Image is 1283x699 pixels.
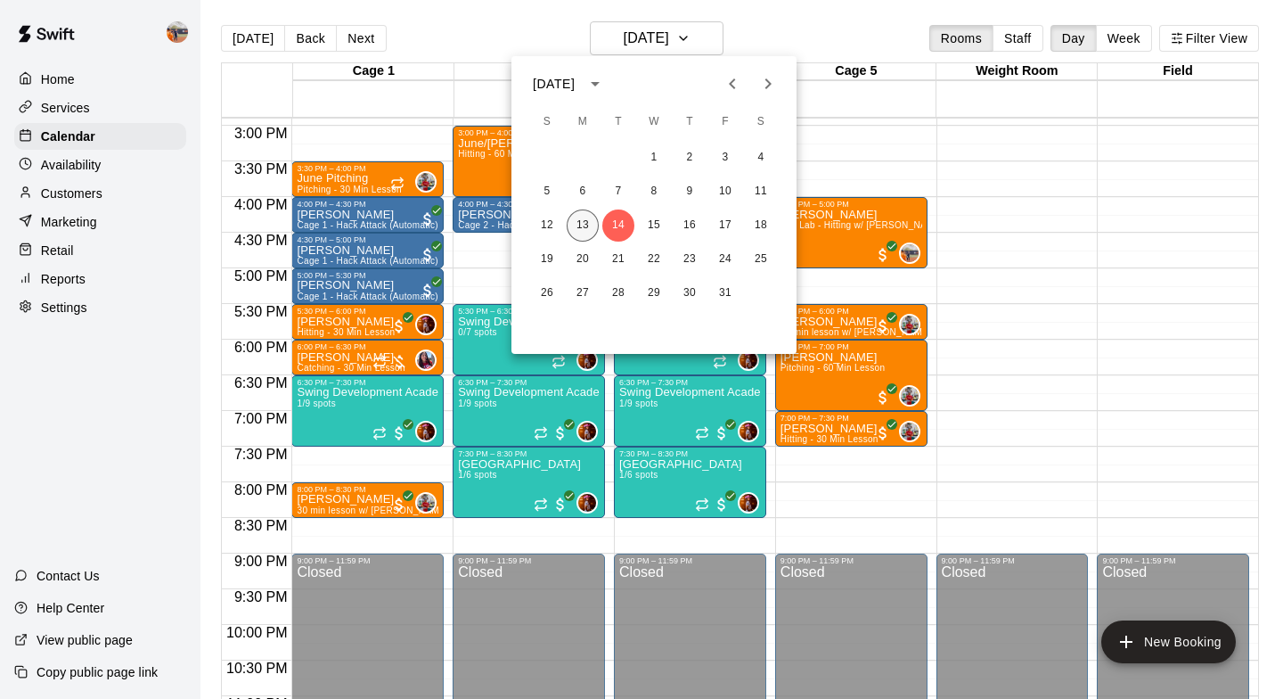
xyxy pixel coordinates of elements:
button: 15 [638,210,670,242]
button: 3 [709,142,741,174]
button: calendar view is open, switch to year view [580,69,610,99]
button: 7 [602,176,634,208]
span: Wednesday [638,104,670,140]
button: 4 [745,142,777,174]
button: 25 [745,243,777,275]
button: Previous month [715,66,750,102]
button: 6 [567,176,599,208]
span: Tuesday [602,104,634,140]
button: 8 [638,176,670,208]
span: Thursday [674,104,706,140]
button: 27 [567,277,599,309]
button: 28 [602,277,634,309]
button: 2 [674,142,706,174]
button: 9 [674,176,706,208]
button: 22 [638,243,670,275]
button: 5 [531,176,563,208]
button: 17 [709,210,741,242]
button: 10 [709,176,741,208]
button: 16 [674,210,706,242]
div: [DATE] [533,75,575,94]
button: 29 [638,277,670,309]
button: 21 [602,243,634,275]
button: 13 [567,210,599,242]
button: 11 [745,176,777,208]
button: 20 [567,243,599,275]
span: Monday [567,104,599,140]
button: 14 [602,210,634,242]
button: 19 [531,243,563,275]
button: 30 [674,277,706,309]
button: 26 [531,277,563,309]
button: 1 [638,142,670,174]
button: Next month [750,66,786,102]
button: 24 [709,243,741,275]
button: 18 [745,210,777,242]
span: Saturday [745,104,777,140]
button: 23 [674,243,706,275]
button: 31 [709,277,741,309]
button: 12 [531,210,563,242]
span: Friday [709,104,741,140]
span: Sunday [531,104,563,140]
